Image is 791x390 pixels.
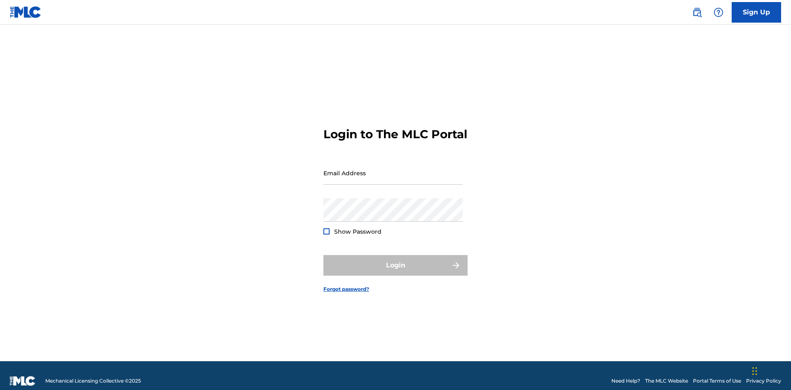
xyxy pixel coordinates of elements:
[689,4,705,21] a: Public Search
[334,228,381,235] span: Show Password
[692,7,702,17] img: search
[710,4,727,21] div: Help
[611,377,640,385] a: Need Help?
[714,7,723,17] img: help
[10,376,35,386] img: logo
[750,351,791,390] iframe: Chat Widget
[323,286,369,293] a: Forgot password?
[645,377,688,385] a: The MLC Website
[746,377,781,385] a: Privacy Policy
[45,377,141,385] span: Mechanical Licensing Collective © 2025
[323,127,467,142] h3: Login to The MLC Portal
[10,6,42,18] img: MLC Logo
[752,359,757,383] div: Drag
[693,377,741,385] a: Portal Terms of Use
[732,2,781,23] a: Sign Up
